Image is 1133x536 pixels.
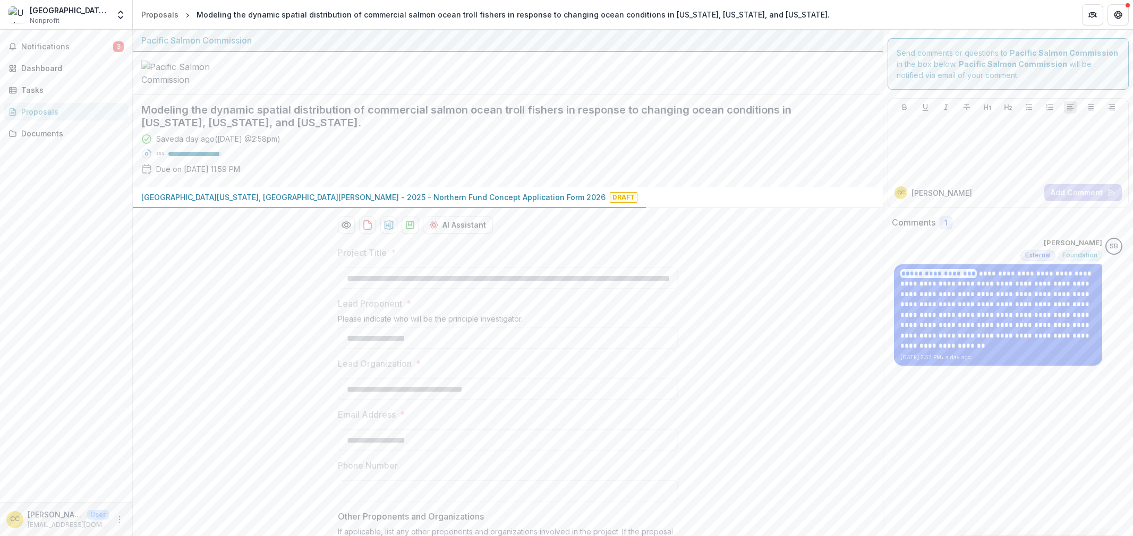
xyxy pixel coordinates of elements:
button: Heading 1 [981,101,994,114]
button: Notifications3 [4,38,128,55]
button: Bold [898,101,911,114]
div: Sascha Bendt [1110,243,1118,250]
img: University of California, Santa Cruz [8,6,25,23]
button: Open entity switcher [113,4,128,25]
img: Pacific Salmon Commission [141,60,248,86]
p: [DATE] 2:57 PM • a day ago [900,353,1096,361]
button: Italicize [940,101,952,114]
div: Proposals [21,106,120,117]
div: [GEOGRAPHIC_DATA][US_STATE], [GEOGRAPHIC_DATA][PERSON_NAME] [30,5,109,16]
button: download-proposal [359,217,376,234]
p: [PERSON_NAME] [911,187,972,198]
p: Project Title [338,246,387,259]
a: Documents [4,125,128,142]
p: Due on [DATE] 11:59 PM [156,163,240,175]
div: Saved a day ago ( [DATE] @ 2:58pm ) [156,133,280,144]
h2: Comments [892,218,935,228]
button: Get Help [1108,4,1129,25]
p: [EMAIL_ADDRESS][DOMAIN_NAME] [28,520,109,530]
button: download-proposal [402,217,419,234]
button: Preview 6184bd86-0113-40b4-b357-b553c29506c8-0.pdf [338,217,355,234]
nav: breadcrumb [137,7,834,22]
span: Nonprofit [30,16,59,25]
button: Align Center [1085,101,1097,114]
button: Heading 2 [1002,101,1015,114]
p: [GEOGRAPHIC_DATA][US_STATE], [GEOGRAPHIC_DATA][PERSON_NAME] - 2025 - Northern Fund Concept Applic... [141,192,606,203]
button: Bullet List [1023,101,1035,114]
a: Dashboard [4,59,128,77]
h2: Modeling the dynamic spatial distribution of commercial salmon ocean troll fishers in response to... [141,103,857,129]
div: Please indicate who will be the principle investigator. [338,314,678,327]
strong: Pacific Salmon Commission [1010,48,1118,57]
button: Strike [960,101,973,114]
span: 1 [944,219,948,228]
strong: Pacific Salmon Commission [959,59,1067,68]
span: Notifications [21,42,113,51]
p: [PERSON_NAME] [28,509,83,520]
span: Foundation [1062,252,1097,259]
button: Ordered List [1043,101,1056,114]
p: Lead Organization [338,357,412,370]
p: [PERSON_NAME] [1044,238,1102,248]
button: Align Left [1064,101,1077,114]
p: Other Proponents and Organizations [338,510,484,523]
button: AI Assistant [423,217,493,234]
div: Pacific Salmon Commission [141,34,874,47]
div: Documents [21,128,120,139]
p: Lead Proponent [338,297,402,310]
button: download-proposal [380,217,397,234]
button: Add Comment [1044,184,1122,201]
div: Tasks [21,84,120,96]
span: 3 [113,41,124,52]
div: Proposals [141,9,178,20]
p: 95 % [156,150,164,158]
div: Send comments or questions to in the box below. will be notified via email of your comment. [888,38,1129,90]
a: Proposals [4,103,128,120]
div: Catherine Courtier [897,190,905,195]
button: Align Right [1105,101,1118,114]
p: User [87,510,109,520]
a: Proposals [137,7,183,22]
div: Dashboard [21,63,120,74]
a: Tasks [4,81,128,99]
div: Modeling the dynamic spatial distribution of commercial salmon ocean troll fishers in response to... [197,9,830,20]
div: Catherine Courtier [10,516,20,523]
button: Partners [1082,4,1103,25]
button: More [113,513,126,526]
span: External [1025,252,1051,259]
button: Underline [919,101,932,114]
p: Phone Number [338,459,398,472]
span: Draft [610,192,637,203]
p: Email Address [338,408,396,421]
